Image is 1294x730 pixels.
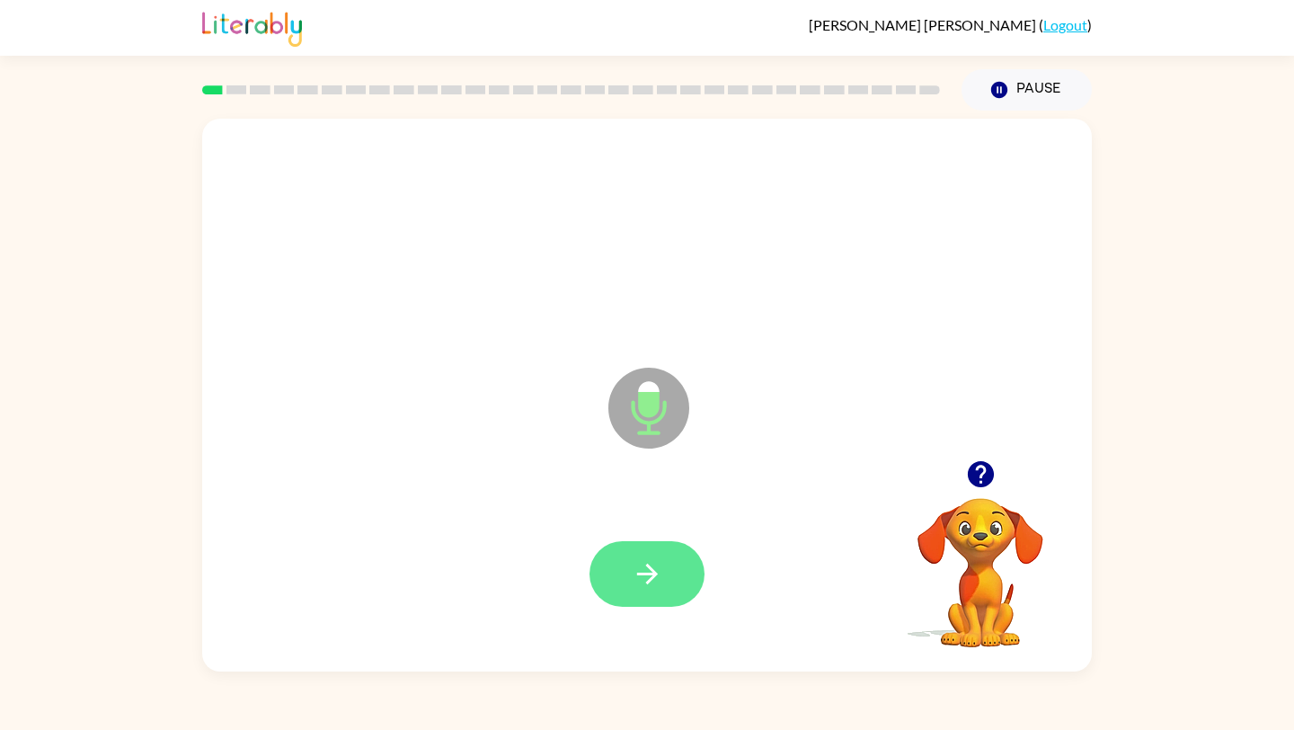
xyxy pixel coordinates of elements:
button: Pause [962,69,1092,111]
video: Your browser must support playing .mp4 files to use Literably. Please try using another browser. [891,470,1070,650]
a: Logout [1043,16,1087,33]
img: Literably [202,7,302,47]
div: ( ) [809,16,1092,33]
span: [PERSON_NAME] [PERSON_NAME] [809,16,1039,33]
